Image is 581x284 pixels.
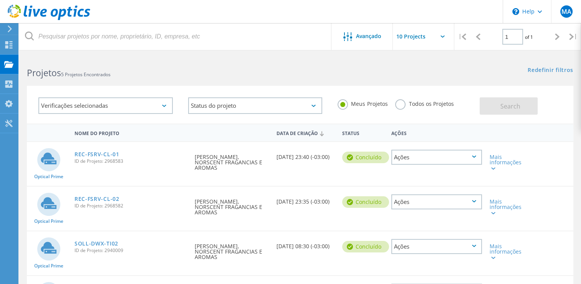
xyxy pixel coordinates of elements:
div: Status do projeto [188,97,323,114]
div: [PERSON_NAME], NORSCENT FRAGANCIAS E AROMAS [191,142,273,178]
div: Concluído [342,196,389,208]
a: SOLL-DWX-TI02 [74,241,118,246]
b: Projetos [27,67,61,79]
div: Nome do Projeto [71,125,191,140]
button: Search [480,97,538,115]
span: ID de Projeto: 2968583 [74,159,187,164]
div: Ações [391,194,482,209]
span: MA [561,8,571,15]
div: [PERSON_NAME], NORSCENT FRAGANCIAS E AROMAS [191,187,273,223]
div: [PERSON_NAME], NORSCENT FRAGANCIAS E AROMAS [191,231,273,267]
input: Pesquisar projetos por nome, proprietário, ID, empresa, etc [19,23,332,50]
label: Todos os Projetos [395,99,454,107]
a: REC-FSRV-CL-02 [74,196,119,202]
span: Optical Prime [34,264,63,268]
svg: \n [512,8,519,15]
a: Live Optics Dashboard [8,16,90,22]
div: Mais informações [490,154,526,170]
div: [DATE] 23:35 (-03:00) [273,187,338,212]
span: Optical Prime [34,219,63,224]
div: Mais informações [490,199,526,215]
div: Concluído [342,152,389,163]
span: Avançado [356,33,381,39]
span: ID de Projeto: 2940009 [74,248,187,253]
a: Redefinir filtros [528,67,573,74]
div: [DATE] 23:40 (-03:00) [273,142,338,167]
div: Ações [391,239,482,254]
div: Status [338,125,387,140]
label: Meus Projetos [338,99,387,107]
div: Data de Criação [273,125,338,140]
div: | [454,23,470,50]
div: Concluído [342,241,389,252]
span: 5 Projetos Encontrados [61,71,111,78]
div: Ações [391,150,482,165]
span: Search [500,102,520,110]
div: | [565,23,581,50]
div: Ações [387,125,486,140]
div: Mais informações [490,244,526,260]
a: REC-FSRV-CL-01 [74,152,119,157]
div: [DATE] 08:30 (-03:00) [273,231,338,257]
span: ID de Projeto: 2968582 [74,204,187,208]
span: Optical Prime [34,174,63,179]
div: Verificações selecionadas [38,97,173,114]
span: of 1 [525,34,533,40]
